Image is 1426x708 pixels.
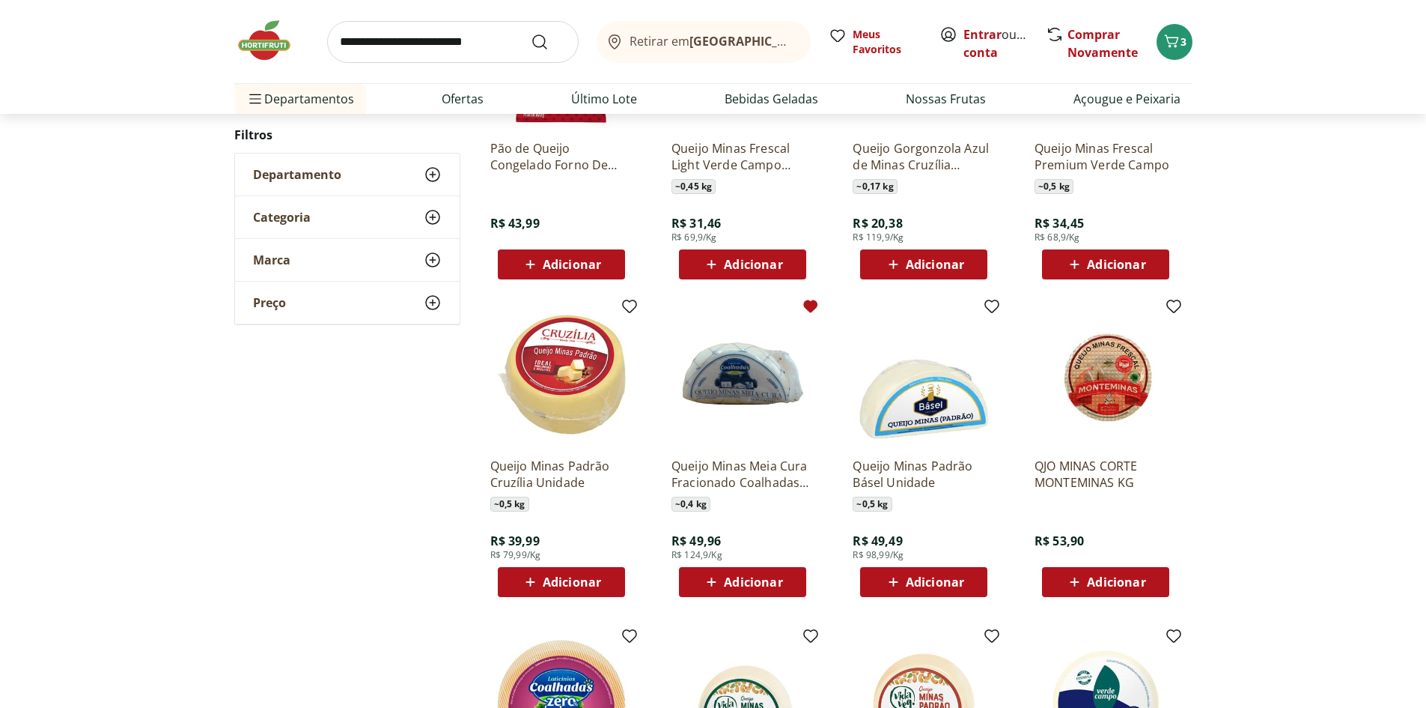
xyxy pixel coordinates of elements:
span: Adicionar [1087,576,1145,588]
span: Departamento [253,167,341,182]
a: Queijo Minas Frescal Premium Verde Campo [1035,140,1177,173]
span: R$ 49,49 [853,533,902,549]
button: Adicionar [498,249,625,279]
button: Adicionar [860,249,987,279]
input: search [327,21,579,63]
a: Queijo Minas Frescal Light Verde Campo Unidade [671,140,814,173]
button: Menu [246,81,264,117]
span: R$ 34,45 [1035,215,1084,232]
span: R$ 69,9/Kg [671,232,717,243]
span: R$ 68,9/Kg [1035,232,1080,243]
span: R$ 119,9/Kg [853,232,904,243]
span: R$ 79,99/Kg [490,549,541,561]
img: Hortifruti [234,18,309,63]
a: Queijo Minas Meia Cura Fracionado Coalhadas Kg [671,458,814,491]
a: Meus Favoritos [829,27,921,57]
button: Adicionar [1042,567,1169,597]
button: Adicionar [1042,249,1169,279]
span: Meus Favoritos [853,27,921,57]
span: Adicionar [724,258,782,270]
button: Marca [235,239,460,281]
span: R$ 53,90 [1035,533,1084,549]
button: Adicionar [679,567,806,597]
a: Comprar Novamente [1067,26,1138,61]
span: R$ 20,38 [853,215,902,232]
span: R$ 31,46 [671,215,721,232]
span: Departamentos [246,81,354,117]
span: Adicionar [543,258,601,270]
span: R$ 124,9/Kg [671,549,722,561]
button: Retirar em[GEOGRAPHIC_DATA]/[GEOGRAPHIC_DATA] [597,21,811,63]
span: R$ 43,99 [490,215,540,232]
h2: Filtros [234,120,460,150]
span: ~ 0,5 kg [853,497,892,512]
button: Submit Search [531,33,567,51]
a: QJO MINAS CORTE MONTEMINAS KG [1035,458,1177,491]
span: Marca [253,252,290,267]
button: Departamento [235,154,460,196]
span: ~ 0,5 kg [1035,179,1073,194]
span: ~ 0,17 kg [853,179,897,194]
a: Entrar [963,26,1002,43]
button: Adicionar [860,567,987,597]
img: QJO MINAS CORTE MONTEMINAS KG [1035,303,1177,446]
a: Açougue e Peixaria [1073,90,1180,108]
span: ~ 0,5 kg [490,497,529,512]
a: Pão de Queijo Congelado Forno De Minas 820g [490,140,633,173]
a: Nossas Frutas [906,90,986,108]
span: Adicionar [724,576,782,588]
a: Queijo Minas Padrão Cruzília Unidade [490,458,633,491]
button: Carrinho [1157,24,1192,60]
span: ~ 0,45 kg [671,179,716,194]
span: R$ 49,96 [671,533,721,549]
a: Último Lote [571,90,637,108]
img: Queijo Minas Padrão Básel Unidade [853,303,995,446]
span: Preço [253,295,286,310]
img: Queijo Minas Padrão Cruzília Unidade [490,303,633,446]
button: Categoria [235,196,460,238]
span: R$ 39,99 [490,533,540,549]
span: R$ 98,99/Kg [853,549,904,561]
span: Adicionar [1087,258,1145,270]
span: Adicionar [906,258,964,270]
a: Queijo Gorgonzola Azul de Minas Cruzília Unidade [853,140,995,173]
b: [GEOGRAPHIC_DATA]/[GEOGRAPHIC_DATA] [689,33,942,49]
button: Preço [235,282,460,324]
span: ou [963,25,1030,61]
span: ~ 0,4 kg [671,497,710,512]
button: Adicionar [679,249,806,279]
a: Bebidas Geladas [725,90,818,108]
span: 3 [1180,34,1186,49]
a: Criar conta [963,26,1046,61]
a: Queijo Minas Padrão Básel Unidade [853,458,995,491]
a: Ofertas [442,90,484,108]
span: Adicionar [906,576,964,588]
span: Adicionar [543,576,601,588]
img: Queijo Minas Meia Cura Fracionado Coalhadas Kg [671,303,814,446]
span: Categoria [253,210,311,225]
button: Adicionar [498,567,625,597]
span: Retirar em [630,34,795,48]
